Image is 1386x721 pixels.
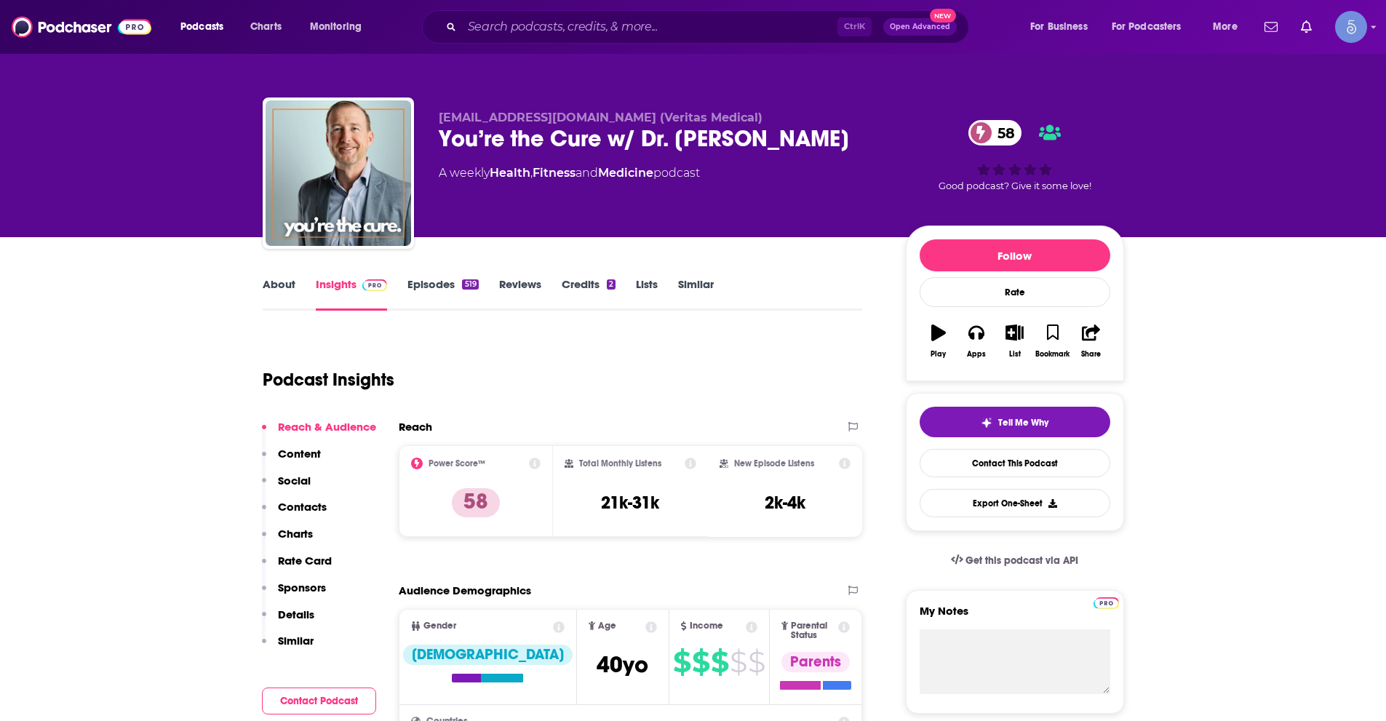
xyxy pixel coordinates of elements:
[920,449,1110,477] a: Contact This Podcast
[250,17,282,37] span: Charts
[598,621,616,631] span: Age
[598,166,653,180] a: Medicine
[575,166,598,180] span: and
[1081,350,1101,359] div: Share
[1203,15,1256,39] button: open menu
[262,447,321,474] button: Content
[983,120,1022,146] span: 58
[429,458,485,469] h2: Power Score™
[1213,17,1238,37] span: More
[607,279,616,290] div: 2
[906,111,1124,201] div: 58Good podcast? Give it some love!
[636,277,658,311] a: Lists
[1102,15,1203,39] button: open menu
[920,277,1110,307] div: Rate
[673,650,690,674] span: $
[837,17,872,36] span: Ctrl K
[1259,15,1283,39] a: Show notifications dropdown
[1020,15,1106,39] button: open menu
[995,315,1033,367] button: List
[1009,350,1021,359] div: List
[968,120,1022,146] a: 58
[601,492,659,514] h3: 21k-31k
[692,650,709,674] span: $
[12,13,151,41] img: Podchaser - Follow, Share and Rate Podcasts
[1335,11,1367,43] span: Logged in as Spiral5-G1
[967,350,986,359] div: Apps
[1335,11,1367,43] button: Show profile menu
[690,621,723,631] span: Income
[920,489,1110,517] button: Export One-Sheet
[462,279,478,290] div: 519
[262,474,311,501] button: Social
[278,634,314,648] p: Similar
[930,9,956,23] span: New
[490,166,530,180] a: Health
[278,527,313,541] p: Charts
[278,581,326,594] p: Sponsors
[262,608,314,634] button: Details
[562,277,616,311] a: Credits2
[399,583,531,597] h2: Audience Demographics
[278,554,332,567] p: Rate Card
[263,277,295,311] a: About
[262,527,313,554] button: Charts
[1030,17,1088,37] span: For Business
[278,420,376,434] p: Reach & Audience
[998,417,1048,429] span: Tell Me Why
[407,277,478,311] a: Episodes519
[533,166,575,180] a: Fitness
[1295,15,1318,39] a: Show notifications dropdown
[403,645,573,665] div: [DEMOGRAPHIC_DATA]
[920,407,1110,437] button: tell me why sparkleTell Me Why
[931,350,946,359] div: Play
[965,554,1078,567] span: Get this podcast via API
[883,18,957,36] button: Open AdvancedNew
[499,277,541,311] a: Reviews
[399,420,432,434] h2: Reach
[1035,350,1070,359] div: Bookmark
[957,315,995,367] button: Apps
[530,166,533,180] span: ,
[920,604,1110,629] label: My Notes
[266,100,411,246] a: You’re the Cure w/ Dr. Ben Edwards
[1034,315,1072,367] button: Bookmark
[170,15,242,39] button: open menu
[920,315,957,367] button: Play
[734,458,814,469] h2: New Episode Listens
[263,369,394,391] h1: Podcast Insights
[462,15,837,39] input: Search podcasts, credits, & more...
[939,180,1091,191] span: Good podcast? Give it some love!
[278,608,314,621] p: Details
[452,488,500,517] p: 58
[278,500,327,514] p: Contacts
[1094,597,1119,609] img: Podchaser Pro
[579,458,661,469] h2: Total Monthly Listens
[262,688,376,714] button: Contact Podcast
[748,650,765,674] span: $
[262,634,314,661] button: Similar
[362,279,388,291] img: Podchaser Pro
[262,420,376,447] button: Reach & Audience
[730,650,746,674] span: $
[920,239,1110,271] button: Follow
[439,164,700,182] div: A weekly podcast
[300,15,381,39] button: open menu
[423,621,456,631] span: Gender
[1335,11,1367,43] img: User Profile
[436,10,983,44] div: Search podcasts, credits, & more...
[890,23,950,31] span: Open Advanced
[310,17,362,37] span: Monitoring
[278,474,311,487] p: Social
[1094,595,1119,609] a: Pro website
[316,277,388,311] a: InsightsPodchaser Pro
[262,554,332,581] button: Rate Card
[981,417,992,429] img: tell me why sparkle
[439,111,762,124] span: [EMAIL_ADDRESS][DOMAIN_NAME] (Veritas Medical)
[678,277,714,311] a: Similar
[180,17,223,37] span: Podcasts
[262,500,327,527] button: Contacts
[791,621,836,640] span: Parental Status
[1072,315,1110,367] button: Share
